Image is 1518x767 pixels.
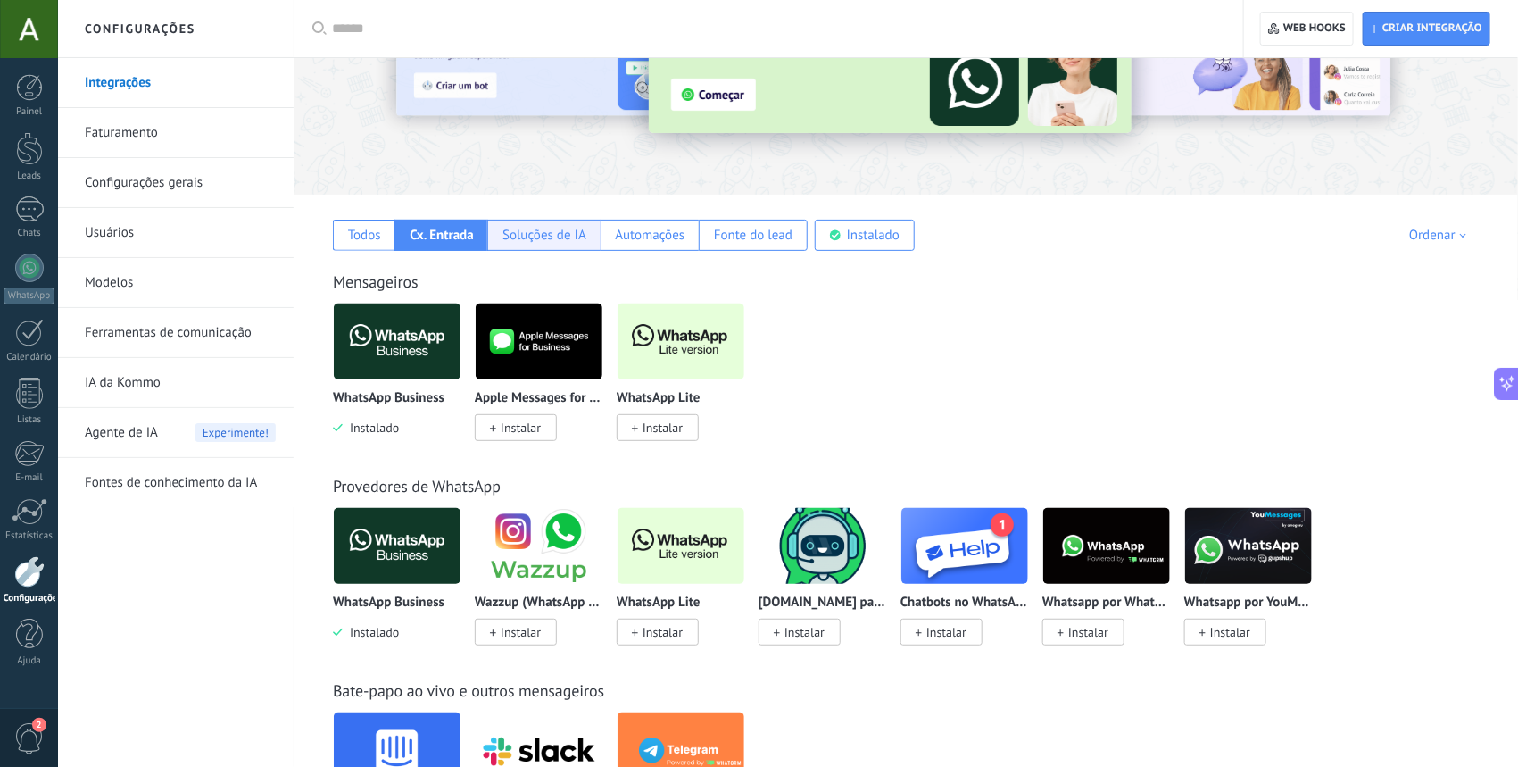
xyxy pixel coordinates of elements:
li: Usuários [58,208,294,258]
span: Instalar [1210,624,1250,640]
div: Estatísticas [4,530,55,542]
p: WhatsApp Lite [617,391,701,406]
a: IA da Kommo [85,358,276,408]
li: Ferramentas de comunicação [58,308,294,358]
span: Instalar [501,420,541,436]
img: logo_main.png [476,298,602,385]
img: logo_main.png [759,503,886,589]
div: Chats [4,228,55,239]
div: Painel [4,106,55,118]
div: Configurações [4,593,55,604]
span: Instalar [784,624,825,640]
div: Fonte do lead [714,227,792,244]
div: Instalado [847,227,900,244]
div: Chatbots no WhatsApp [900,507,1042,667]
div: WhatsApp Lite [617,507,759,667]
li: Faturamento [58,108,294,158]
p: Whatsapp por YouMessages [1184,596,1313,611]
a: Faturamento [85,108,276,158]
div: ChatArchitect.com para WhatsApp [759,507,900,667]
div: Whatsapp por YouMessages [1184,507,1326,667]
div: WhatsApp Lite [617,303,759,463]
span: Web hooks [1283,21,1346,36]
span: Instalar [643,420,683,436]
img: logo_main.png [476,503,602,589]
a: Ferramentas de comunicação [85,308,276,358]
span: Instalado [343,420,399,436]
button: Criar integração [1363,12,1490,46]
p: WhatsApp Lite [617,596,701,611]
div: WhatsApp Business [333,303,475,463]
div: WhatsApp [4,288,54,304]
span: Criar integração [1382,21,1482,36]
img: logo_main.png [618,298,744,385]
li: Integrações [58,58,294,108]
p: [DOMAIN_NAME] para WhatsApp [759,596,887,611]
p: Chatbots no WhatsApp [900,596,1029,611]
div: Ordenar [1409,227,1472,244]
div: WhatsApp Business [333,507,475,667]
div: E-mail [4,472,55,484]
li: Agente de IA [58,408,294,458]
div: Leads [4,171,55,182]
a: Agente de IA Experimente! [85,408,276,458]
img: logo_main.png [1043,503,1170,589]
li: Modelos [58,258,294,308]
li: IA da Kommo [58,358,294,408]
a: Configurações gerais [85,158,276,208]
span: Agente de IA [85,408,158,458]
a: Bate-papo ao vivo e outros mensageiros [333,680,604,701]
div: Ajuda [4,655,55,667]
span: Instalar [926,624,966,640]
div: Automações [615,227,684,244]
p: WhatsApp Business [333,596,444,611]
div: Calendário [4,352,55,363]
div: Soluções de IA [502,227,586,244]
img: logo_main.png [901,503,1028,589]
span: Instalar [501,624,541,640]
img: logo_main.png [334,503,460,589]
img: logo_main.png [618,503,744,589]
p: Wazzup (WhatsApp & Instagram) [475,596,603,611]
a: Provedores de WhatsApp [333,476,501,496]
span: Experimente! [195,423,276,442]
span: Instalado [343,624,399,640]
img: logo_main.png [334,298,460,385]
p: WhatsApp Business [333,391,444,406]
span: 2 [32,718,46,732]
a: Fontes de conhecimento da IA [85,458,276,508]
div: Whatsapp por Whatcrm e Telphin [1042,507,1184,667]
li: Fontes de conhecimento da IA [58,458,294,507]
img: logo_main.png [1185,503,1312,589]
span: Instalar [643,624,683,640]
span: Instalar [1068,624,1108,640]
div: Apple Messages for Business [475,303,617,463]
p: Apple Messages for Business [475,391,603,406]
a: Usuários [85,208,276,258]
a: Mensageiros [333,271,419,292]
div: Cx. Entrada [410,227,473,244]
a: Integrações [85,58,276,108]
div: Todos [348,227,381,244]
div: Wazzup (WhatsApp & Instagram) [475,507,617,667]
li: Configurações gerais [58,158,294,208]
div: Listas [4,414,55,426]
a: Modelos [85,258,276,308]
p: Whatsapp por Whatcrm e Telphin [1042,596,1171,611]
button: Web hooks [1260,12,1354,46]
